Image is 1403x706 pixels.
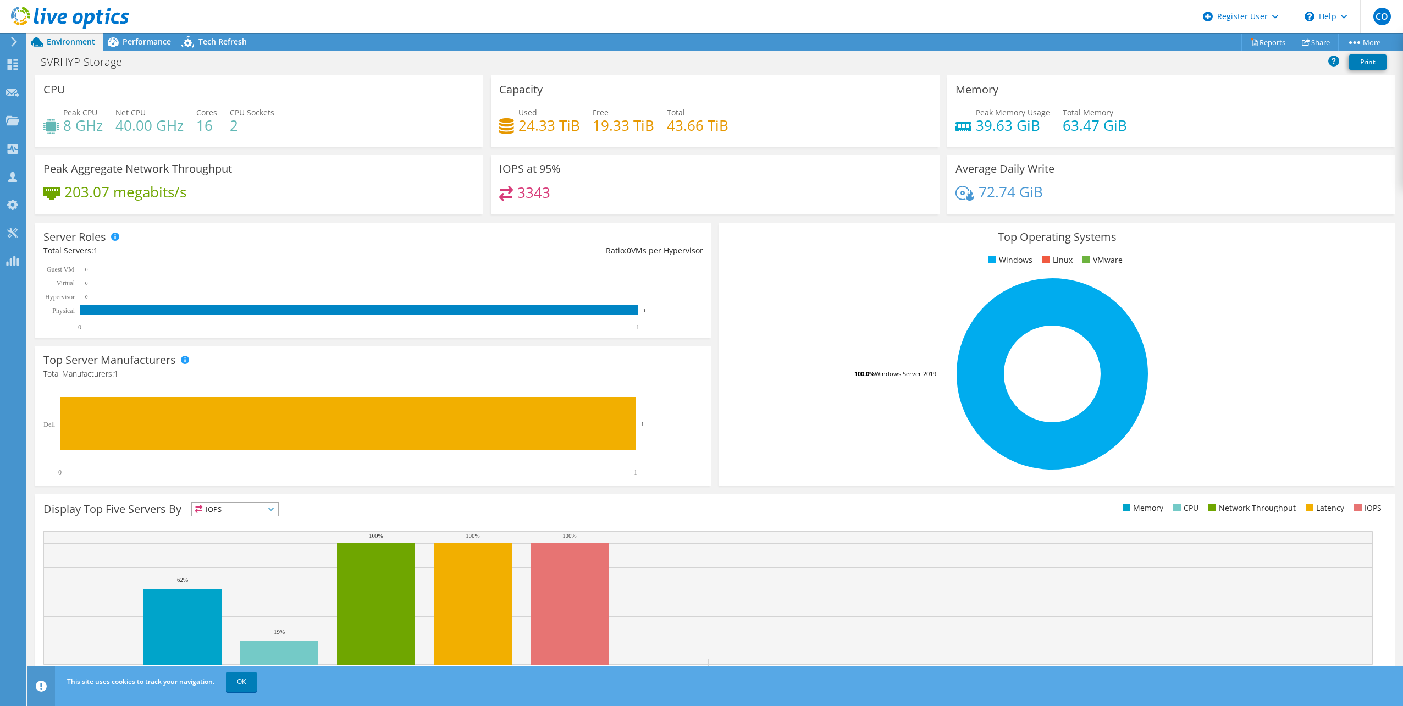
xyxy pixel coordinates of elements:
span: This site uses cookies to track your navigation. [67,677,214,686]
text: 1 [643,308,646,313]
h4: 40.00 GHz [115,119,184,131]
span: Free [593,107,609,118]
svg: \n [1305,12,1314,21]
text: 0 [58,468,62,476]
text: 100% [466,532,480,539]
h3: Top Operating Systems [727,231,1387,243]
a: Share [1294,34,1339,51]
span: Peak CPU [63,107,97,118]
span: CO [1373,8,1391,25]
h1: SVRHYP-Storage [36,56,139,68]
span: Peak Memory Usage [976,107,1050,118]
h4: 63.47 GiB [1063,119,1127,131]
li: Memory [1120,502,1163,514]
h3: IOPS at 95% [499,163,561,175]
text: 0 [85,294,88,300]
text: 0 [78,323,81,331]
text: Guest VM [47,266,74,273]
h4: 24.33 TiB [518,119,580,131]
a: More [1338,34,1389,51]
li: Windows [986,254,1032,266]
h4: 16 [196,119,217,131]
span: Total [667,107,685,118]
h4: 43.66 TiB [667,119,728,131]
text: 1 [634,468,637,476]
text: Dell [43,421,55,428]
span: IOPS [192,503,278,516]
li: CPU [1170,502,1198,514]
text: Virtual [57,279,75,287]
tspan: 100.0% [854,369,875,378]
text: 19% [274,628,285,635]
span: Used [518,107,537,118]
text: 100% [369,532,383,539]
tspan: Windows Server 2019 [875,369,936,378]
h4: 3343 [517,186,550,198]
li: Latency [1303,502,1344,514]
h4: 19.33 TiB [593,119,654,131]
li: VMware [1080,254,1123,266]
li: IOPS [1351,502,1382,514]
span: Performance [123,36,171,47]
div: Ratio: VMs per Hypervisor [373,245,703,257]
span: CPU Sockets [230,107,274,118]
text: 100% [562,532,577,539]
span: 0 [627,245,631,256]
h3: Top Server Manufacturers [43,354,176,366]
h3: CPU [43,84,65,96]
span: Environment [47,36,95,47]
text: 62% [177,576,188,583]
text: Physical [52,307,75,315]
div: Total Servers: [43,245,373,257]
text: 1 [641,421,644,427]
li: Linux [1040,254,1073,266]
a: Print [1349,54,1387,70]
h3: Capacity [499,84,543,96]
h3: Memory [955,84,998,96]
li: Network Throughput [1206,502,1296,514]
h3: Average Daily Write [955,163,1054,175]
h3: Server Roles [43,231,106,243]
text: 0 [85,267,88,272]
h3: Peak Aggregate Network Throughput [43,163,232,175]
span: Tech Refresh [198,36,247,47]
text: 1 [636,323,639,331]
span: Cores [196,107,217,118]
span: 1 [114,368,118,379]
h4: Total Manufacturers: [43,368,703,380]
h4: 2 [230,119,274,131]
a: Reports [1241,34,1294,51]
h4: 39.63 GiB [976,119,1050,131]
span: Total Memory [1063,107,1113,118]
span: 1 [93,245,98,256]
span: Net CPU [115,107,146,118]
a: OK [226,672,257,692]
text: Hypervisor [45,293,75,301]
text: 0 [85,280,88,286]
h4: 8 GHz [63,119,103,131]
h4: 203.07 megabits/s [64,186,186,198]
h4: 72.74 GiB [979,186,1043,198]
